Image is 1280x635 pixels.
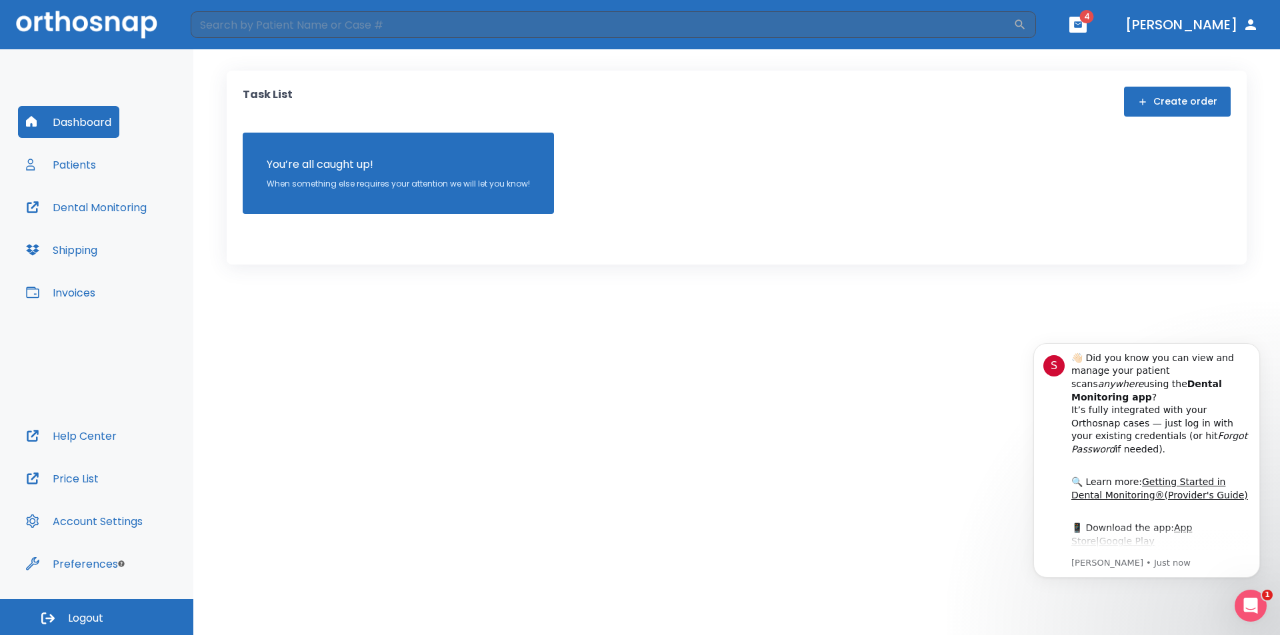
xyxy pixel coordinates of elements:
[18,548,126,580] button: Preferences
[1013,323,1280,599] iframe: Intercom notifications message
[18,106,119,138] button: Dashboard
[1262,590,1273,600] span: 1
[18,462,107,494] button: Price List
[115,558,127,570] div: Tooltip anchor
[243,87,293,117] p: Task List
[1124,87,1231,117] button: Create order
[18,234,105,266] button: Shipping
[18,420,125,452] button: Help Center
[1080,10,1094,23] span: 4
[18,277,103,309] button: Invoices
[68,611,103,626] span: Logout
[18,149,104,181] button: Patients
[1120,13,1264,37] button: [PERSON_NAME]
[267,178,530,190] p: When something else requires your attention we will let you know!
[267,157,530,173] p: You’re all caught up!
[1235,590,1267,622] iframe: Intercom live chat
[191,11,1013,38] input: Search by Patient Name or Case #
[16,11,157,38] img: Orthosnap
[18,505,151,537] button: Account Settings
[18,191,155,223] button: Dental Monitoring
